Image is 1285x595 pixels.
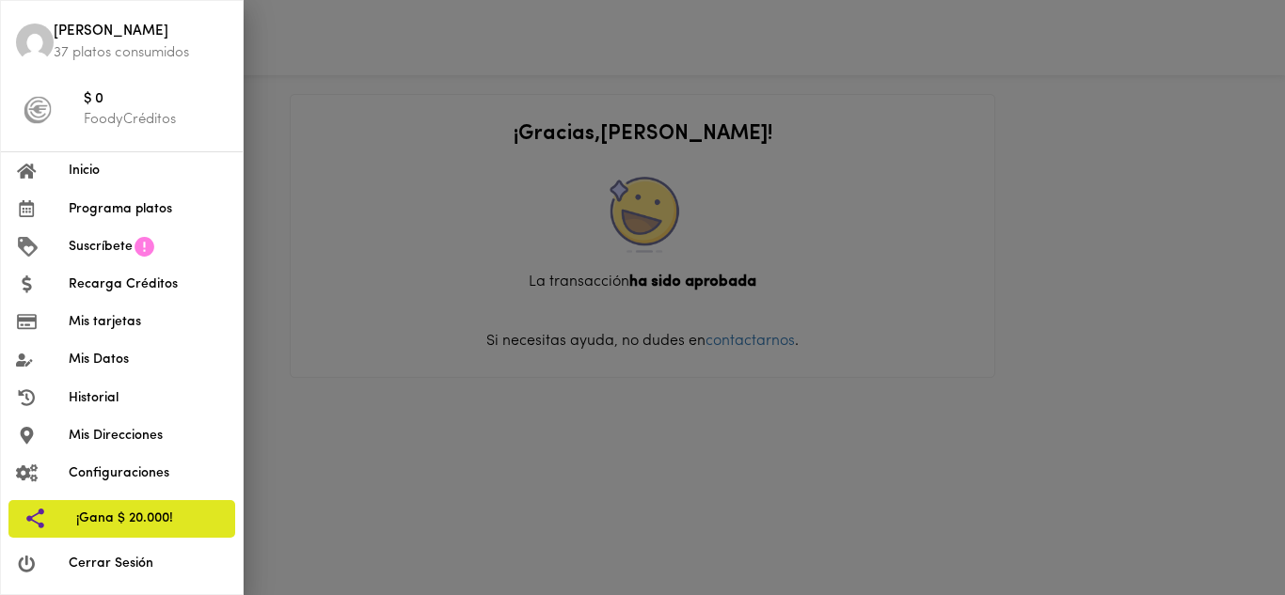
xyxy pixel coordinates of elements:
span: [PERSON_NAME] [54,22,228,43]
span: Mis tarjetas [69,312,228,332]
iframe: Messagebird Livechat Widget [1176,486,1266,576]
span: Configuraciones [69,463,228,483]
p: 37 platos consumidos [54,43,228,63]
span: Historial [69,388,228,408]
span: Recarga Créditos [69,274,228,294]
span: Programa platos [69,199,228,219]
span: Cerrar Sesión [69,554,228,573]
span: Mis Datos [69,350,228,369]
span: ¡Gana $ 20.000! [76,509,220,528]
span: $ 0 [84,89,228,111]
img: foody-creditos-black.png [24,96,52,124]
span: Inicio [69,161,228,180]
span: Suscríbete [69,237,133,257]
p: FoodyCréditos [84,110,228,130]
span: Mis Direcciones [69,426,228,446]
